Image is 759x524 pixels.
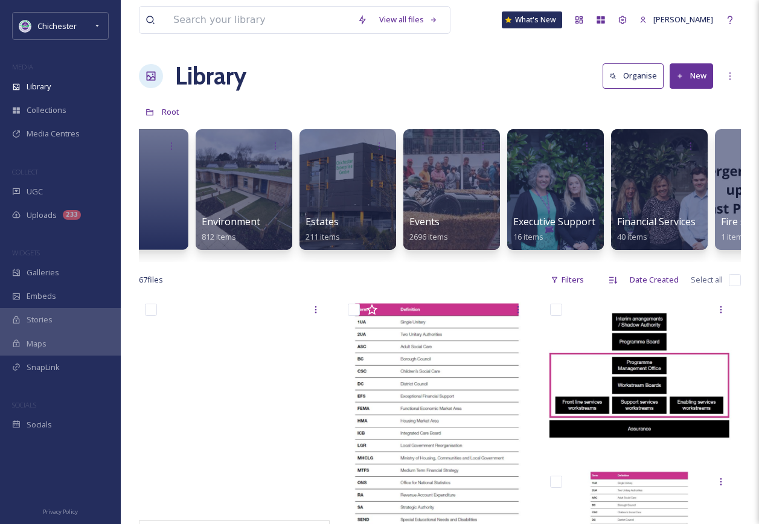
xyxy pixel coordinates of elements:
[12,167,38,176] span: COLLECT
[202,216,260,242] a: Environment812 items
[202,215,260,228] span: Environment
[27,128,80,139] span: Media Centres
[513,215,595,228] span: Executive Support
[653,14,713,25] span: [PERSON_NAME]
[27,419,52,430] span: Socials
[373,8,444,31] a: View all files
[162,106,179,117] span: Root
[624,268,685,292] div: Date Created
[43,508,78,516] span: Privacy Policy
[37,21,77,31] span: Chichester
[27,338,46,350] span: Maps
[43,503,78,518] a: Privacy Policy
[27,81,51,92] span: Library
[545,268,590,292] div: Filters
[27,362,60,373] span: SnapLink
[27,314,53,325] span: Stories
[670,63,713,88] button: New
[12,400,36,409] span: SOCIALS
[617,216,696,242] a: Financial Services40 items
[721,231,743,242] span: 1 item
[603,63,664,88] button: Organise
[409,216,448,242] a: Events2696 items
[12,62,33,71] span: MEDIA
[306,216,340,242] a: Estates211 items
[513,231,543,242] span: 16 items
[139,274,163,286] span: 67 file s
[27,104,66,116] span: Collections
[162,104,179,119] a: Root
[633,8,719,31] a: [PERSON_NAME]
[27,290,56,302] span: Embeds
[12,248,40,257] span: WIDGETS
[409,215,440,228] span: Events
[27,267,59,278] span: Galleries
[27,186,43,197] span: UGC
[306,215,339,228] span: Estates
[617,215,696,228] span: Financial Services
[603,63,670,88] a: Organise
[544,298,735,458] img: Implementation, section 6.2.jpg
[27,209,57,221] span: Uploads
[409,231,448,242] span: 2696 items
[502,11,562,28] a: What's New
[63,210,81,220] div: 233
[175,58,246,94] a: Library
[167,7,351,33] input: Search your library
[513,216,595,242] a: Executive Support16 items
[306,231,340,242] span: 211 items
[617,231,647,242] span: 40 items
[19,20,31,32] img: Logo_of_Chichester_District_Council.png
[691,274,723,286] span: Select all
[202,231,236,242] span: 812 items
